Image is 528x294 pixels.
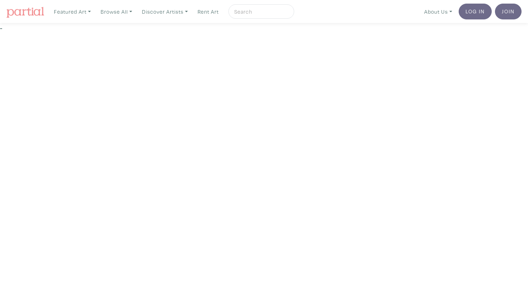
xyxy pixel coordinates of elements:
a: Browse All [97,4,135,19]
a: Join [495,4,522,19]
a: Featured Art [51,4,94,19]
a: Log In [459,4,492,19]
input: Search [233,7,287,16]
a: About Us [421,4,455,19]
a: Discover Artists [139,4,191,19]
a: Rent Art [194,4,222,19]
